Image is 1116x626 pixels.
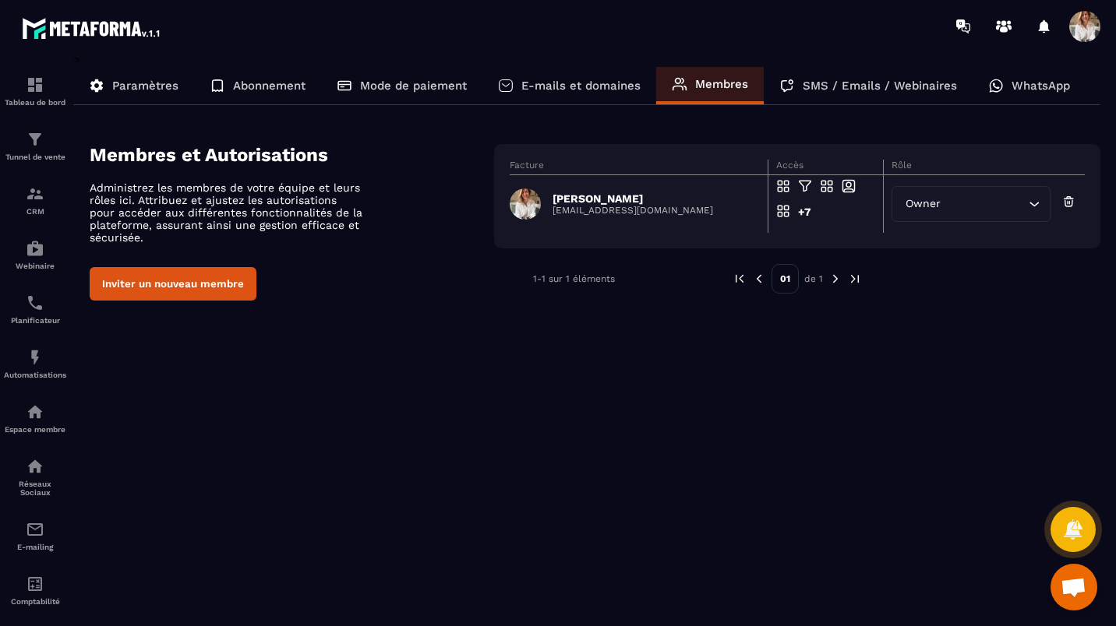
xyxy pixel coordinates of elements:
[4,508,66,563] a: emailemailE-mailing
[26,348,44,367] img: automations
[26,239,44,258] img: automations
[533,273,615,284] p: 1-1 sur 1 éléments
[360,79,467,93] p: Mode de paiement
[884,160,1085,175] th: Rôle
[73,52,1100,324] div: >
[90,267,256,301] button: Inviter un nouveau membre
[752,272,766,286] img: prev
[26,185,44,203] img: formation
[944,195,1025,213] input: Search for option
[848,272,862,286] img: next
[4,371,66,379] p: Automatisations
[4,391,66,445] a: automationsautomationsEspace membre
[4,597,66,606] p: Comptabilité
[4,98,66,107] p: Tableau de bord
[4,207,66,216] p: CRM
[4,445,66,508] a: social-networksocial-networkRéseaux Sociaux
[4,563,66,617] a: accountantaccountantComptabilité
[4,316,66,325] p: Planificateur
[4,425,66,434] p: Espace membre
[553,205,713,216] p: [EMAIL_ADDRESS][DOMAIN_NAME]
[902,195,944,213] span: Owner
[804,273,823,285] p: de 1
[892,186,1051,222] div: Search for option
[521,79,641,93] p: E-mails et domaines
[828,272,842,286] img: next
[553,192,713,205] p: [PERSON_NAME]
[1012,79,1070,93] p: WhatsApp
[26,520,44,539] img: email
[4,543,66,551] p: E-mailing
[768,160,884,175] th: Accès
[4,173,66,227] a: formationformationCRM
[90,181,362,244] p: Administrez les membres de votre équipe et leurs rôles ici. Attribuez et ajustez les autorisation...
[26,294,44,312] img: scheduler
[4,153,66,161] p: Tunnel de vente
[772,264,799,294] p: 01
[803,79,957,93] p: SMS / Emails / Webinaires
[26,130,44,149] img: formation
[733,272,747,286] img: prev
[695,77,748,91] p: Membres
[26,403,44,421] img: automations
[233,79,305,93] p: Abonnement
[4,64,66,118] a: formationformationTableau de bord
[4,227,66,282] a: automationsautomationsWebinaire
[4,480,66,497] p: Réseaux Sociaux
[798,204,812,229] div: +7
[4,118,66,173] a: formationformationTunnel de vente
[4,336,66,391] a: automationsautomationsAutomatisations
[26,575,44,593] img: accountant
[22,14,162,42] img: logo
[510,160,768,175] th: Facture
[4,282,66,336] a: schedulerschedulerPlanificateur
[1051,564,1097,610] a: Ouvrir le chat
[90,144,494,166] h4: Membres et Autorisations
[4,262,66,270] p: Webinaire
[26,457,44,476] img: social-network
[112,79,178,93] p: Paramètres
[26,76,44,94] img: formation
